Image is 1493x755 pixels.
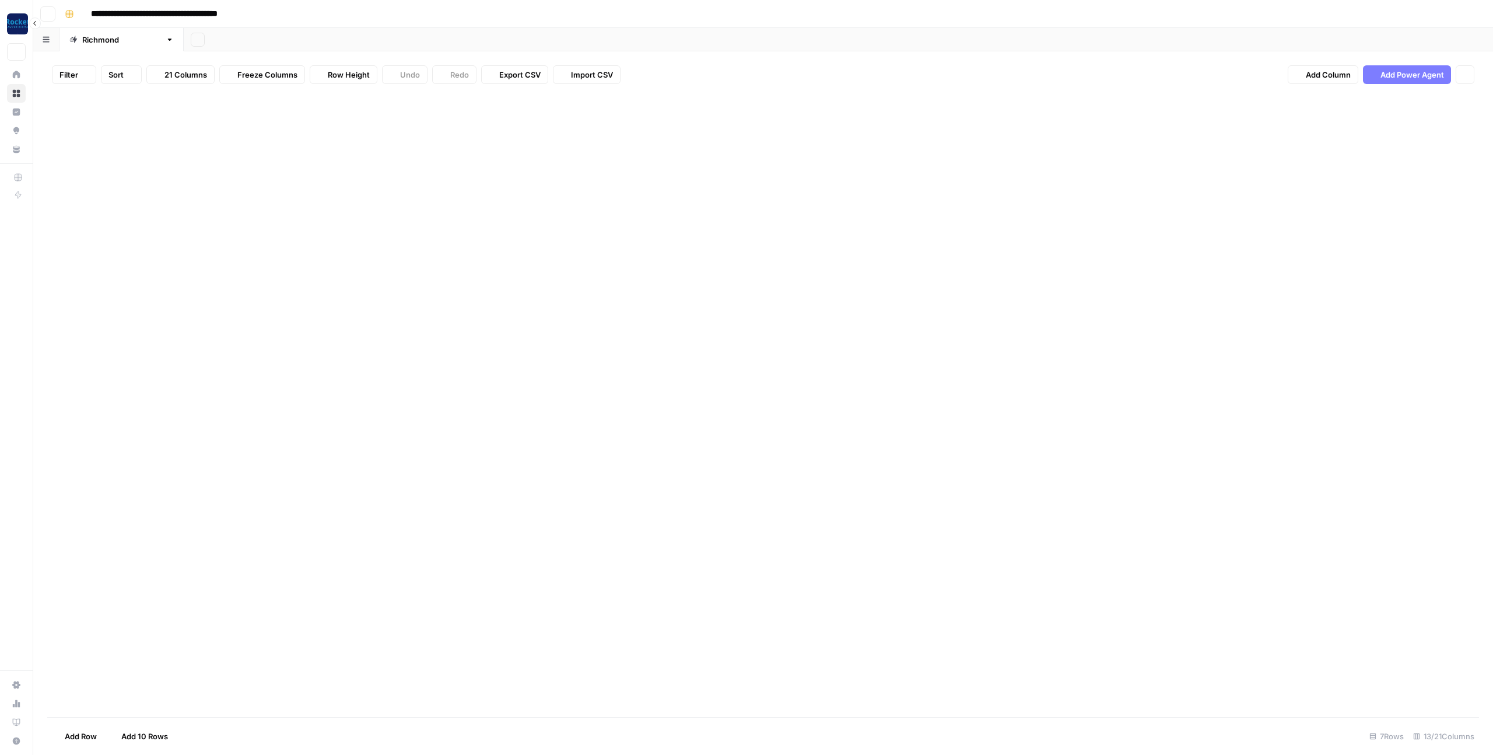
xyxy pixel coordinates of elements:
a: Browse [7,84,26,103]
div: 13/21 Columns [1408,727,1479,746]
span: Filter [59,69,78,81]
button: Add Power Agent [1363,65,1451,84]
a: Settings [7,676,26,694]
a: Home [7,65,26,84]
button: Import CSV [553,65,621,84]
button: Help + Support [7,732,26,750]
a: Insights [7,103,26,121]
img: Rocket Pilots Logo [7,13,28,34]
span: Add Row [65,730,97,742]
a: [GEOGRAPHIC_DATA] [59,28,184,51]
span: Add Power Agent [1380,69,1444,81]
span: Import CSV [571,69,613,81]
span: Sort [108,69,124,81]
button: Add Column [1288,65,1358,84]
button: Add 10 Rows [104,727,175,746]
button: 21 Columns [146,65,215,84]
a: Opportunities [7,121,26,140]
div: 7 Rows [1365,727,1408,746]
button: Sort [101,65,142,84]
span: Undo [400,69,420,81]
button: Add Row [47,727,104,746]
button: Freeze Columns [219,65,305,84]
span: Redo [450,69,469,81]
button: Filter [52,65,96,84]
button: Workspace: Rocket Pilots [7,9,26,39]
button: Row Height [310,65,377,84]
span: 21 Columns [164,69,207,81]
span: Add Column [1306,69,1351,81]
span: Export CSV [499,69,541,81]
a: Your Data [7,140,26,159]
span: Add 10 Rows [121,730,168,742]
a: Learning Hub [7,713,26,732]
button: Redo [432,65,476,84]
button: Export CSV [481,65,548,84]
button: Undo [382,65,427,84]
span: Row Height [328,69,370,81]
div: [GEOGRAPHIC_DATA] [82,34,161,46]
a: Usage [7,694,26,713]
span: Freeze Columns [237,69,297,81]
